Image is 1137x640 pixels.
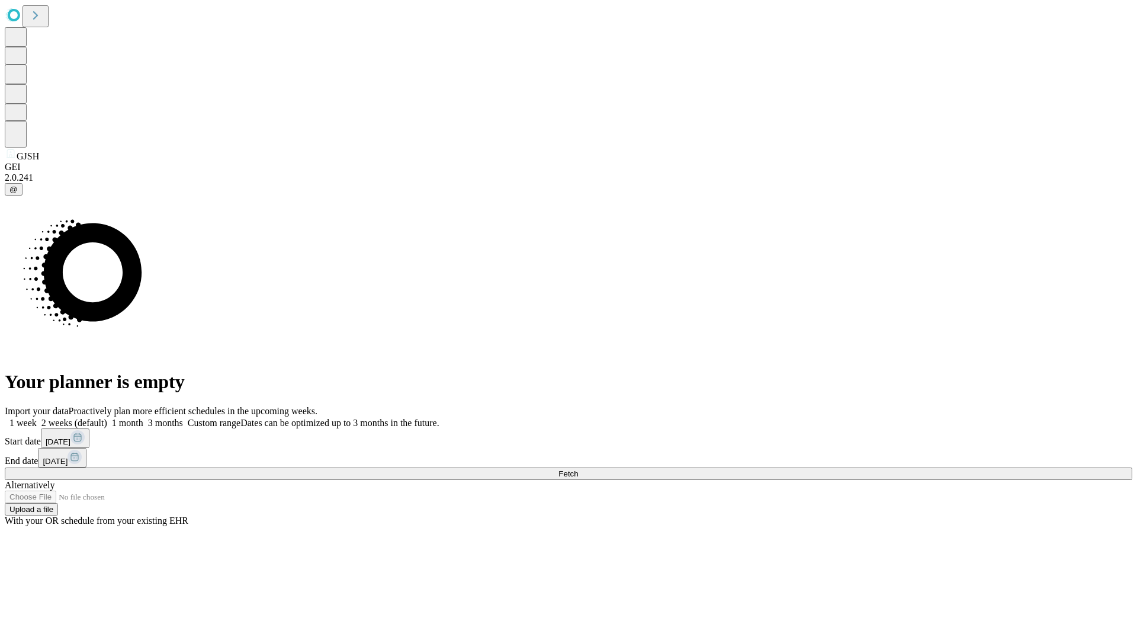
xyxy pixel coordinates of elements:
button: [DATE] [38,448,86,468]
button: Fetch [5,468,1132,480]
button: @ [5,183,23,196]
span: Dates can be optimized up to 3 months in the future. [240,418,439,428]
span: Import your data [5,406,69,416]
div: Start date [5,428,1132,448]
span: 2 weeks (default) [41,418,107,428]
span: Proactively plan more efficient schedules in the upcoming weeks. [69,406,317,416]
span: Alternatively [5,480,54,490]
button: Upload a file [5,503,58,516]
div: End date [5,448,1132,468]
div: GEI [5,162,1132,172]
span: 1 week [9,418,37,428]
span: With your OR schedule from your existing EHR [5,516,188,526]
span: Custom range [188,418,240,428]
span: Fetch [558,469,578,478]
span: GJSH [17,151,39,161]
button: [DATE] [41,428,89,448]
span: [DATE] [43,457,68,466]
span: 1 month [112,418,143,428]
h1: Your planner is empty [5,371,1132,393]
span: @ [9,185,18,194]
div: 2.0.241 [5,172,1132,183]
span: [DATE] [46,437,70,446]
span: 3 months [148,418,183,428]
